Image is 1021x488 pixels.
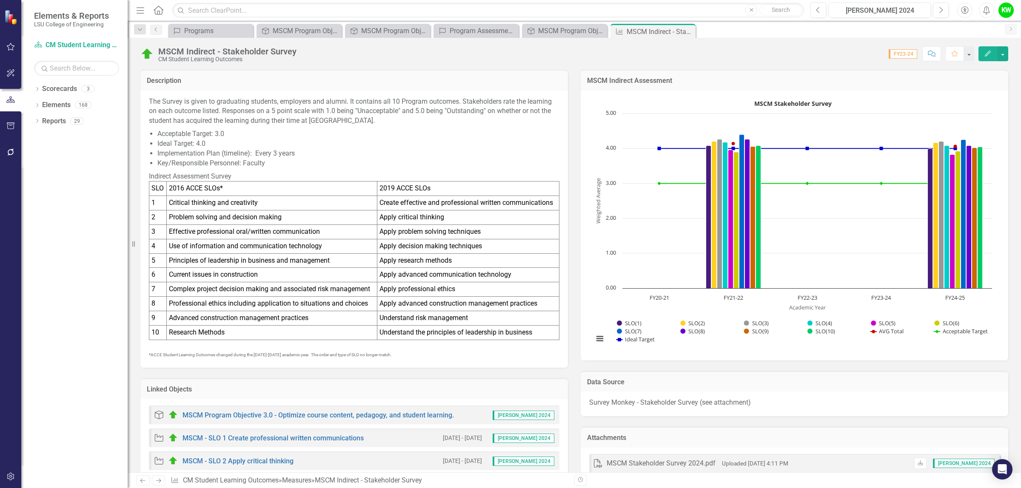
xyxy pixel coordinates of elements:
td: 1 [149,196,167,210]
div: MSCM Indirect - Stakeholder Survey [158,47,297,56]
a: CM Student Learning Outcomes [183,476,279,484]
button: Show SLO(8) [680,327,704,335]
div: Open Intercom Messenger [992,459,1012,479]
li: Acceptable Target: 3.0 [157,129,559,139]
path: FY21-22, 4.18. SLO(4). [723,142,728,288]
img: At or Above Plan [168,410,178,420]
text: FY21-22 [724,294,743,301]
td: 6 [149,268,167,282]
g: SLO(6), series 6 of 13. Bar series with 5 bars. [659,151,961,288]
td: Problem solving and decision making [166,210,377,225]
text: Academic Year [789,303,826,311]
a: Measures [282,476,311,484]
td: Apply decision making techniques [377,239,559,253]
h3: MSCM Indirect Assessment [587,77,1002,85]
button: Show AVG Total [870,327,904,335]
td: 8 [149,297,167,311]
button: Show SLO(2) [680,319,704,326]
a: MSCM - SLO 2 Apply critical thinking [183,457,294,465]
path: FY24-25, 4. SLO(1). [928,148,933,288]
a: MSCM Program Objective 1.0 - Increase the number of graduate students entering into the workforce. [259,26,339,36]
div: MSCM Indirect - Stakeholder Survey [315,476,422,484]
path: FY21-22, 4.06. SLO(9). [750,146,756,288]
h3: Data Source [587,378,1002,386]
svg: Interactive chart [589,97,996,352]
h3: Linked Objects [147,386,562,393]
td: Advanced construction management practices [166,311,377,325]
img: ClearPoint Strategy [4,10,19,25]
path: FY20-21, 4. Ideal Target. [658,147,661,150]
a: Program Assessment for MSCM [436,26,516,36]
p: The Survey is given to graduating students, employers and alumni. It contains all 10 Program outc... [149,97,559,128]
g: SLO(8), series 8 of 13. Bar series with 5 bars. [659,139,972,288]
a: Elements [42,100,71,110]
text: 4.00 [606,144,616,151]
div: CM Student Learning Outcomes [158,56,297,62]
img: At or Above Plan [168,456,178,466]
div: MSCM Stakeholder Survey. Highcharts interactive chart. [589,97,1000,352]
g: SLO(9), series 9 of 13. Bar series with 5 bars. [659,146,977,288]
div: MSCM Program Objective 2.0 - Enhance research initiatives through graduate experiences and partic... [361,26,428,36]
path: FY21-22, 3.96. SLO(5). [728,150,733,288]
button: Show SLO(1) [617,319,641,326]
span: [PERSON_NAME] 2024 [493,411,554,420]
button: Show SLO(4) [807,319,832,326]
td: Principles of leadership in business and management [166,253,377,268]
input: Search Below... [34,61,119,76]
span: [PERSON_NAME] 2024 [493,457,554,466]
div: » » [171,476,568,485]
td: Apply problem solving techniques [377,224,559,239]
path: FY24-25, 4.06. AVG Total. [954,145,957,148]
h3: Description [147,77,562,85]
text: FY22-23 [798,294,817,301]
path: FY22-23, 3. Acceptable Target. [806,182,809,185]
small: LSU College of Engineering [34,21,109,28]
h3: Attachments [587,434,1002,442]
text: 0.00 [606,284,616,291]
g: SLO(1), series 1 of 13. Bar series with 5 bars. [659,145,933,288]
td: 7 [149,282,167,297]
td: Critical thinking and creativity [166,196,377,210]
text: 2.00 [606,214,616,221]
path: FY24-25, 4. Ideal Target. [954,147,957,150]
td: 4 [149,239,167,253]
td: 2 [149,210,167,225]
path: FY24-25, 4.2. SLO(3). [939,141,944,288]
p: Indirect Assessment Survey [149,170,559,182]
td: 2019 ACCE SLOs [377,182,559,196]
button: Show Acceptable Target [934,327,988,335]
path: FY22-23, 4. Ideal Target. [806,147,809,150]
path: FY24-25, 3.92. SLO(6). [955,151,961,288]
td: Apply advanced communication technology [377,268,559,282]
text: SLO(6) [943,319,959,327]
path: FY24-25, 3.83. SLO(5). [950,154,955,288]
path: FY21-22, 4.26. SLO(8). [745,139,750,288]
text: 1.00 [606,249,616,256]
div: 168 [75,102,91,109]
a: CM Student Learning Outcomes [34,40,119,50]
small: Uploaded [DATE] 4:11 PM [722,460,788,467]
button: Show SLO(5) [871,319,895,326]
button: Search [759,4,802,16]
text: FY20-21 [650,294,669,301]
div: 3 [81,85,95,93]
text: SLO(4) [816,319,832,327]
a: MSCM Program Objective 3.0 - Optimize course content, pedagogy, and student learning. [524,26,605,36]
path: FY23-24, 4. Ideal Target. [880,147,883,150]
g: SLO(3), series 3 of 13. Bar series with 5 bars. [659,139,944,288]
g: Ideal Target, series 13 of 13. Line with 5 data points. [658,147,957,150]
button: Show Ideal Target [616,335,655,343]
path: FY24-25, 4.25. SLO(7). [961,139,966,288]
path: FY21-22, 4.26. SLO(3). [717,139,722,288]
div: Program Assessment for MSCM [450,26,516,36]
path: FY21-22, 4.4. SLO(7). [739,134,744,288]
g: SLO(2), series 2 of 13. Bar series with 5 bars. [659,141,938,288]
td: Use of information and communication technology [166,239,377,253]
div: KW [998,3,1014,18]
td: 9 [149,311,167,325]
small: [DATE] - [DATE] [443,457,482,465]
td: Research Methods [166,325,377,340]
span: Elements & Reports [34,11,109,21]
td: 2016 ACCE SLOs* [166,182,377,196]
path: FY24-25, 4.08. SLO(4). [944,145,950,288]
